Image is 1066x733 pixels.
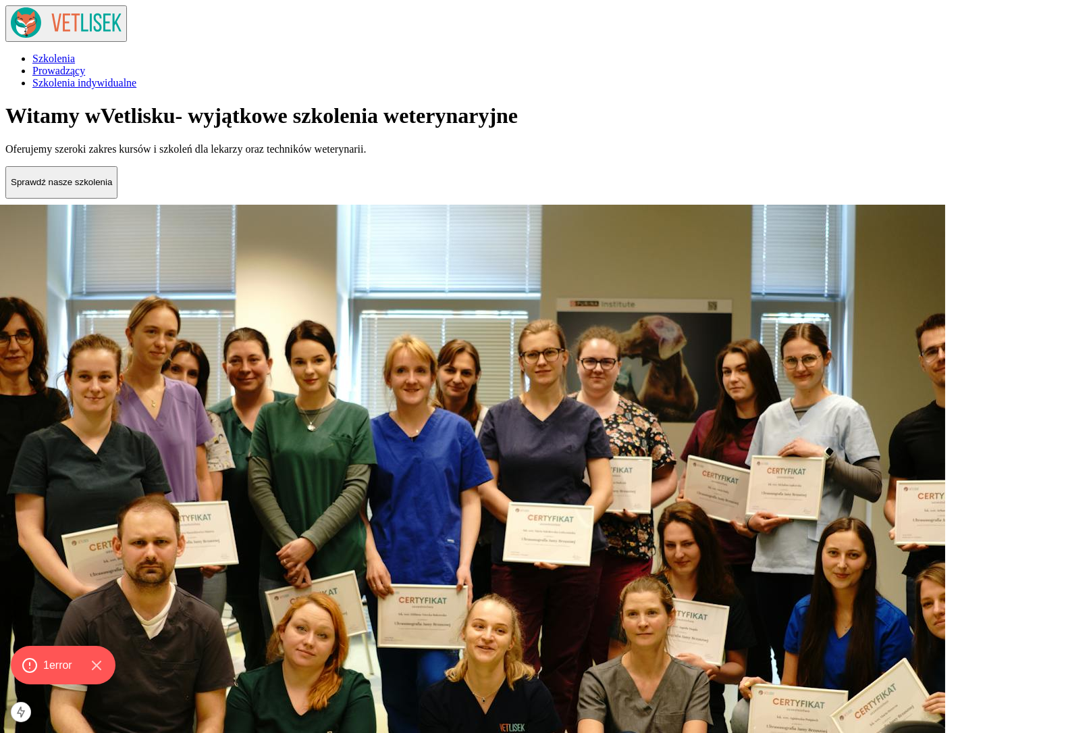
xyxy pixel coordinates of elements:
a: Prowadzący [32,65,85,76]
span: lisku [131,103,176,128]
a: Szkolenia [32,53,75,64]
a: Sprawdź nasze szkolenia [5,176,117,187]
p: Sprawdź nasze szkolenia [11,177,112,187]
p: Oferujemy szeroki zakres kursów i szkoleń dla lekarzy oraz techników weterynarii. [5,143,1061,155]
button: Sprawdź nasze szkolenia [5,166,117,199]
span: Vet [101,103,131,128]
h1: Witamy w - wyjątkowe szkolenia weterynaryjne [5,103,1061,128]
a: Szkolenia indywidualne [32,77,136,89]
